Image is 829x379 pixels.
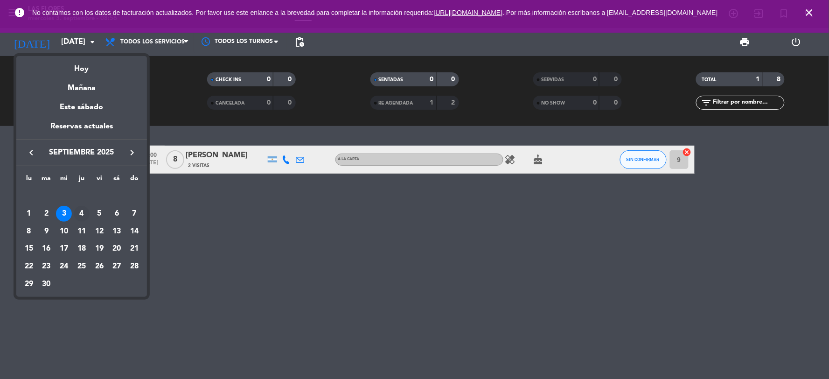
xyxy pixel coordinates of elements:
button: keyboard_arrow_right [124,147,140,159]
span: septiembre 2025 [40,147,124,159]
div: 11 [74,224,90,239]
div: 17 [56,241,72,257]
div: 21 [126,241,142,257]
div: 12 [91,224,107,239]
td: 23 de septiembre de 2025 [38,258,56,275]
th: lunes [20,173,38,188]
div: 19 [91,241,107,257]
td: 11 de septiembre de 2025 [73,223,91,240]
th: martes [38,173,56,188]
th: miércoles [55,173,73,188]
td: 12 de septiembre de 2025 [91,223,108,240]
div: 2 [39,206,55,222]
div: 1 [21,206,37,222]
td: 19 de septiembre de 2025 [91,240,108,258]
th: jueves [73,173,91,188]
div: 9 [39,224,55,239]
td: 3 de septiembre de 2025 [55,205,73,223]
div: 24 [56,259,72,274]
div: 23 [39,259,55,274]
th: sábado [108,173,126,188]
td: 15 de septiembre de 2025 [20,240,38,258]
i: keyboard_arrow_right [126,147,138,158]
div: 3 [56,206,72,222]
div: 29 [21,276,37,292]
th: viernes [91,173,108,188]
div: Este sábado [16,94,147,120]
div: Hoy [16,56,147,75]
div: 26 [91,259,107,274]
td: 4 de septiembre de 2025 [73,205,91,223]
td: 28 de septiembre de 2025 [125,258,143,275]
div: 7 [126,206,142,222]
div: 6 [109,206,125,222]
td: 6 de septiembre de 2025 [108,205,126,223]
div: 8 [21,224,37,239]
td: 18 de septiembre de 2025 [73,240,91,258]
i: keyboard_arrow_left [26,147,37,158]
div: 14 [126,224,142,239]
td: 8 de septiembre de 2025 [20,223,38,240]
td: 14 de septiembre de 2025 [125,223,143,240]
th: domingo [125,173,143,188]
div: 30 [39,276,55,292]
td: 10 de septiembre de 2025 [55,223,73,240]
td: 22 de septiembre de 2025 [20,258,38,275]
div: Reservas actuales [16,120,147,140]
div: 5 [91,206,107,222]
td: 5 de septiembre de 2025 [91,205,108,223]
td: 1 de septiembre de 2025 [20,205,38,223]
td: 27 de septiembre de 2025 [108,258,126,275]
td: 29 de septiembre de 2025 [20,275,38,293]
div: 18 [74,241,90,257]
td: 30 de septiembre de 2025 [38,275,56,293]
td: 9 de septiembre de 2025 [38,223,56,240]
div: Mañana [16,75,147,94]
div: 20 [109,241,125,257]
div: 25 [74,259,90,274]
td: 2 de septiembre de 2025 [38,205,56,223]
td: SEP. [20,187,143,205]
td: 26 de septiembre de 2025 [91,258,108,275]
td: 25 de septiembre de 2025 [73,258,91,275]
div: 13 [109,224,125,239]
div: 4 [74,206,90,222]
div: 27 [109,259,125,274]
div: 28 [126,259,142,274]
div: 10 [56,224,72,239]
td: 16 de septiembre de 2025 [38,240,56,258]
td: 7 de septiembre de 2025 [125,205,143,223]
td: 17 de septiembre de 2025 [55,240,73,258]
div: 15 [21,241,37,257]
div: 16 [39,241,55,257]
td: 21 de septiembre de 2025 [125,240,143,258]
div: 22 [21,259,37,274]
td: 13 de septiembre de 2025 [108,223,126,240]
td: 24 de septiembre de 2025 [55,258,73,275]
button: keyboard_arrow_left [23,147,40,159]
td: 20 de septiembre de 2025 [108,240,126,258]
